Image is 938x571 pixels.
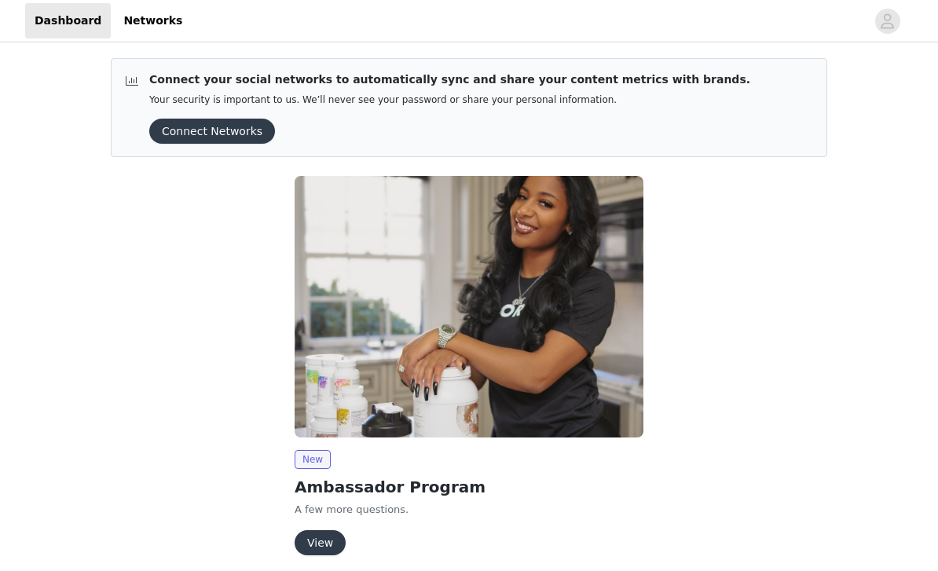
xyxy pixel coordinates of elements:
[25,3,111,38] a: Dashboard
[295,530,346,555] button: View
[295,502,643,518] p: A few more questions.
[880,9,895,34] div: avatar
[295,450,331,469] span: New
[149,119,275,144] button: Connect Networks
[149,71,750,88] p: Connect your social networks to automatically sync and share your content metrics with brands.
[295,475,643,499] h2: Ambassador Program
[149,94,750,106] p: Your security is important to us. We’ll never see your password or share your personal information.
[295,176,643,437] img: Thorne
[114,3,192,38] a: Networks
[295,537,346,549] a: View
